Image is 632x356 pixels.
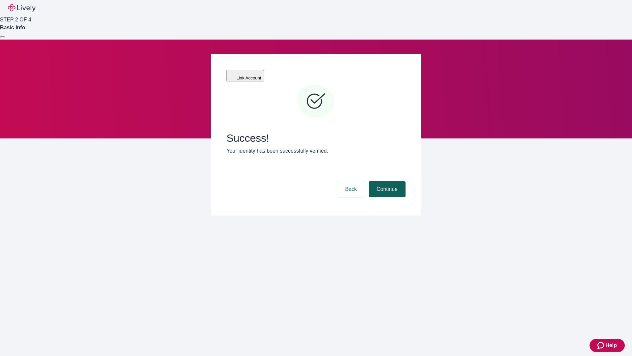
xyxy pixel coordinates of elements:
button: Zendesk support iconHelp [590,339,625,352]
button: Back [337,181,365,197]
button: Link Account [226,70,264,81]
p: Your identity has been successfully verified. [226,147,406,155]
svg: Zendesk support icon [597,341,605,349]
button: Continue [369,181,406,197]
span: Help [605,341,617,349]
span: Success! [226,132,406,144]
svg: Checkmark icon [296,82,336,121]
img: Lively [8,4,36,12]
